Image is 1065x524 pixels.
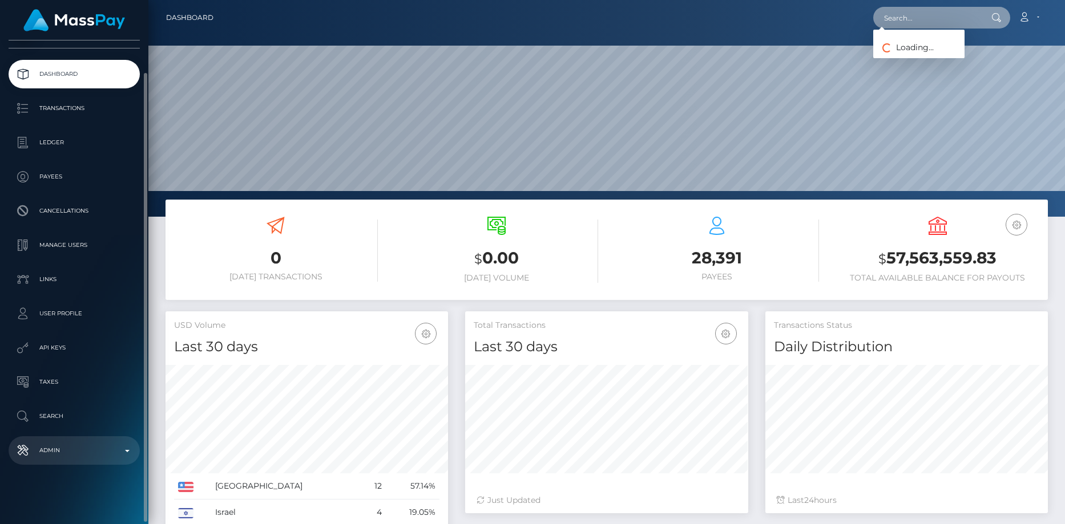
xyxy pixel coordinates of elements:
span: Loading... [873,42,934,52]
img: US.png [178,482,193,492]
p: Admin [13,442,135,459]
h3: 0 [174,247,378,269]
td: 12 [361,473,386,499]
p: Cancellations [13,202,135,220]
p: Dashboard [13,66,135,83]
a: Dashboard [9,60,140,88]
div: Last hours [777,494,1036,506]
a: Manage Users [9,231,140,259]
h6: [DATE] Volume [395,273,599,283]
img: IL.png [178,508,193,518]
p: Search [13,408,135,425]
a: Admin [9,436,140,465]
p: Payees [13,168,135,185]
h4: Last 30 days [474,337,739,357]
h6: Total Available Balance for Payouts [836,273,1040,283]
span: 24 [804,495,814,505]
img: MassPay Logo [23,9,125,31]
a: Cancellations [9,197,140,225]
p: Transactions [13,100,135,117]
h6: Payees [615,272,819,282]
h4: Daily Distribution [774,337,1039,357]
h3: 28,391 [615,247,819,269]
a: Transactions [9,94,140,123]
h4: Last 30 days [174,337,439,357]
a: Taxes [9,368,140,396]
p: API Keys [13,339,135,356]
h5: Total Transactions [474,320,739,331]
small: $ [878,251,886,267]
h5: Transactions Status [774,320,1039,331]
a: API Keys [9,334,140,362]
td: 57.14% [386,473,440,499]
p: Ledger [13,134,135,151]
h6: [DATE] Transactions [174,272,378,282]
small: $ [474,251,482,267]
input: Search... [873,7,981,29]
h5: USD Volume [174,320,439,331]
p: Links [13,271,135,288]
a: Dashboard [166,6,213,30]
a: Ledger [9,128,140,157]
a: Search [9,402,140,430]
div: Just Updated [477,494,736,506]
a: Links [9,265,140,294]
h3: 57,563,559.83 [836,247,1040,270]
p: User Profile [13,305,135,322]
p: Taxes [13,373,135,391]
td: [GEOGRAPHIC_DATA] [211,473,361,499]
h3: 0.00 [395,247,599,270]
a: User Profile [9,299,140,328]
a: Payees [9,163,140,191]
p: Manage Users [13,237,135,254]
